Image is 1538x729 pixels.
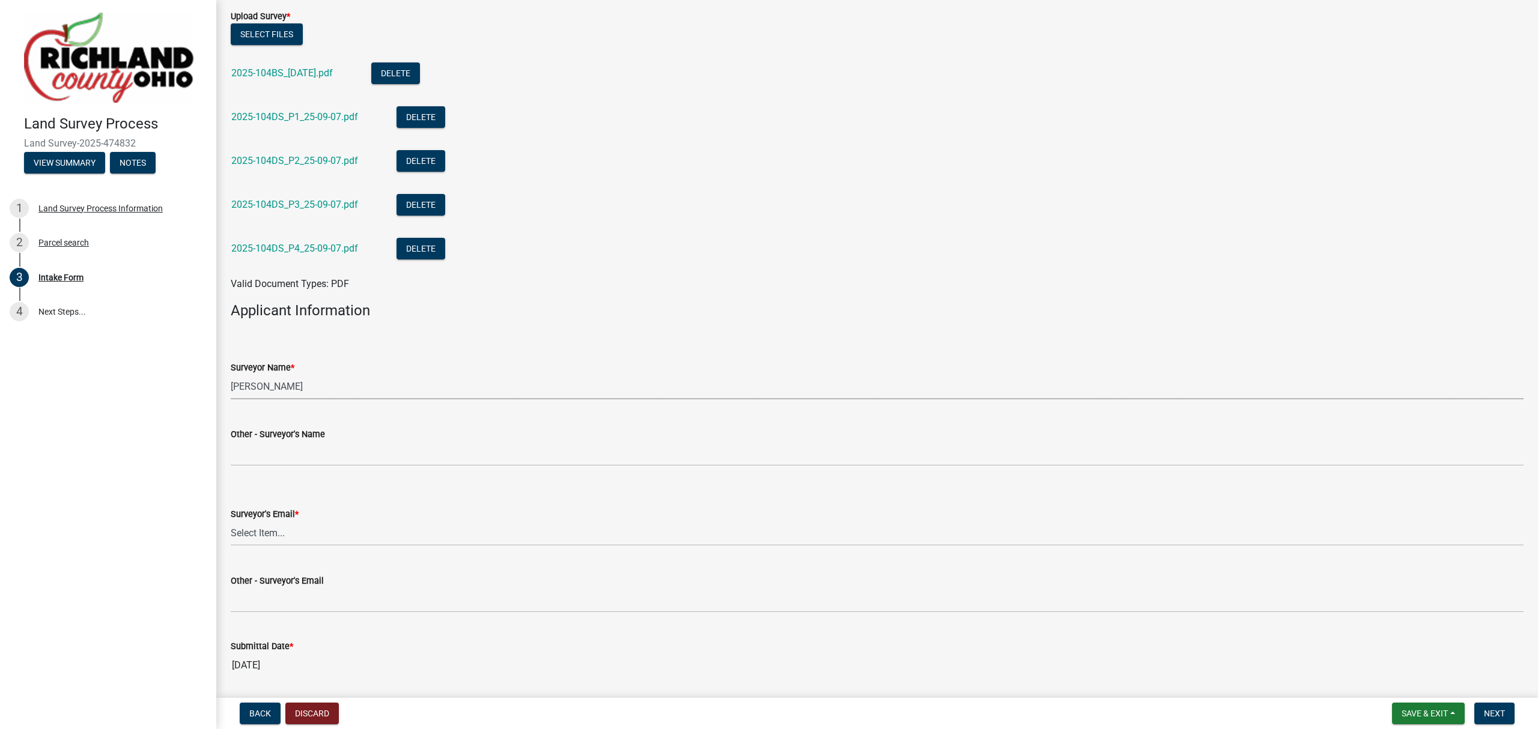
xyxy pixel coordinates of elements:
div: 2 [10,233,29,252]
wm-modal-confirm: Delete Document [371,68,420,80]
button: Save & Exit [1392,703,1465,724]
label: Submittal Date [231,643,293,651]
button: Delete [397,238,445,259]
wm-modal-confirm: Delete Document [397,244,445,255]
img: Richland County, Ohio [24,13,193,103]
button: Select files [231,23,303,45]
div: 3 [10,268,29,287]
label: Upload Survey [231,13,290,21]
button: Delete [371,62,420,84]
span: Land Survey-2025-474832 [24,138,192,149]
label: Other - Surveyor's Email [231,577,324,585]
wm-modal-confirm: Summary [24,159,105,168]
wm-modal-confirm: Notes [110,159,156,168]
h4: Land Survey Process [24,115,207,133]
button: Back [240,703,281,724]
a: 2025-104DS_P2_25-09-07.pdf [231,155,358,166]
a: 2025-104DS_P1_25-09-07.pdf [231,111,358,123]
button: Delete [397,150,445,172]
button: Delete [397,194,445,216]
wm-modal-confirm: Delete Document [397,112,445,124]
div: Land Survey Process Information [38,204,163,213]
div: 1 [10,199,29,218]
div: 4 [10,302,29,321]
h4: Applicant Information [231,302,1524,319]
span: Save & Exit [1402,709,1448,718]
button: Next [1474,703,1515,724]
label: Surveyor Name [231,364,294,372]
span: Next [1484,709,1505,718]
label: Surveyor's Email [231,510,299,519]
div: Intake Form [38,273,84,282]
button: Discard [285,703,339,724]
a: 2025-104DS_P4_25-09-07.pdf [231,243,358,254]
a: 2025-104DS_P3_25-09-07.pdf [231,199,358,210]
wm-modal-confirm: Delete Document [397,200,445,211]
wm-modal-confirm: Delete Document [397,156,445,168]
button: Notes [110,152,156,174]
button: View Summary [24,152,105,174]
button: Delete [397,106,445,128]
label: Other - Surveyor's Name [231,431,325,439]
span: Valid Document Types: PDF [231,278,349,289]
span: Back [249,709,271,718]
a: 2025-104BS_[DATE].pdf [231,67,333,79]
div: Parcel search [38,238,89,247]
